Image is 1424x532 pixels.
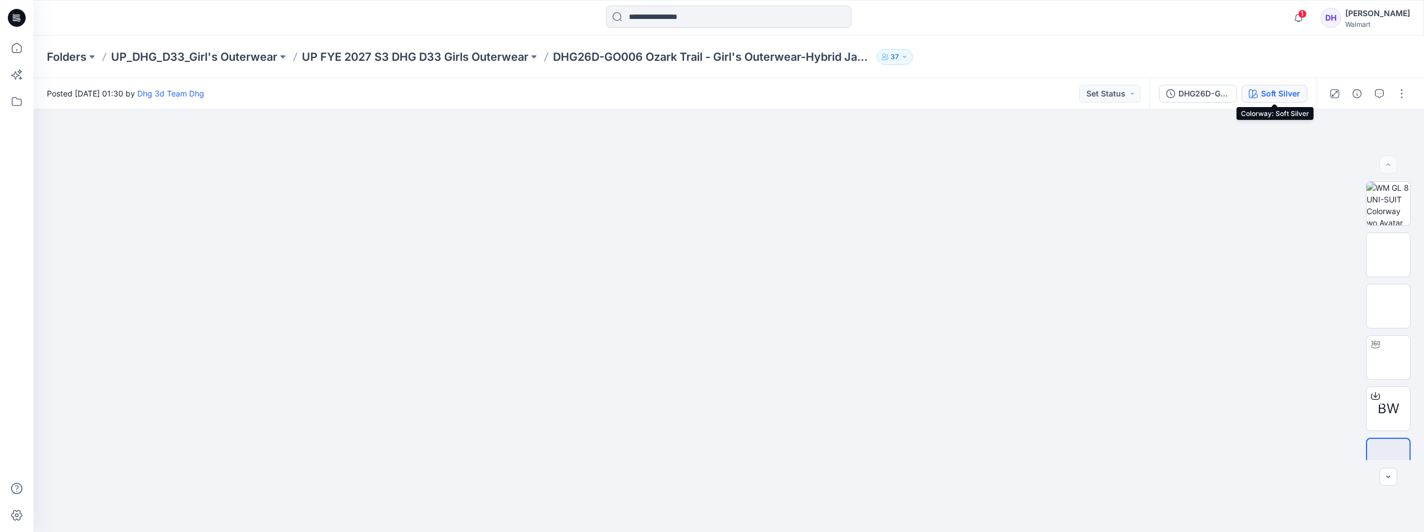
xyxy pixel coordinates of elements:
[1367,182,1410,225] img: WM GL 8 UNI-SUIT Colorway wo Avatar
[1345,20,1410,28] div: Walmart
[1321,8,1341,28] div: DH
[877,49,913,65] button: 37
[891,51,899,63] p: 37
[1242,85,1307,103] button: Soft Silver
[1378,399,1399,419] span: BW
[1345,7,1410,20] div: [PERSON_NAME]
[553,49,872,65] p: DHG26D-GO006 Ozark Trail - Girl's Outerwear-Hybrid Jacket
[47,88,204,99] span: Posted [DATE] 01:30 by
[1178,88,1230,100] div: DHG26D-GO006 Ozark Trail - Girl's Outerwear-Hybrid Jacket
[302,49,528,65] a: UP FYE 2027 S3 DHG D33 Girls Outerwear
[1261,88,1300,100] div: Soft Silver
[1298,9,1307,18] span: 1
[1159,85,1237,103] button: DHG26D-GO006 Ozark Trail - Girl's Outerwear-Hybrid Jacket
[47,49,86,65] a: Folders
[111,49,277,65] a: UP_DHG_D33_Girl's Outerwear
[137,89,204,98] a: Dhg 3d Team Dhg
[1348,85,1366,103] button: Details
